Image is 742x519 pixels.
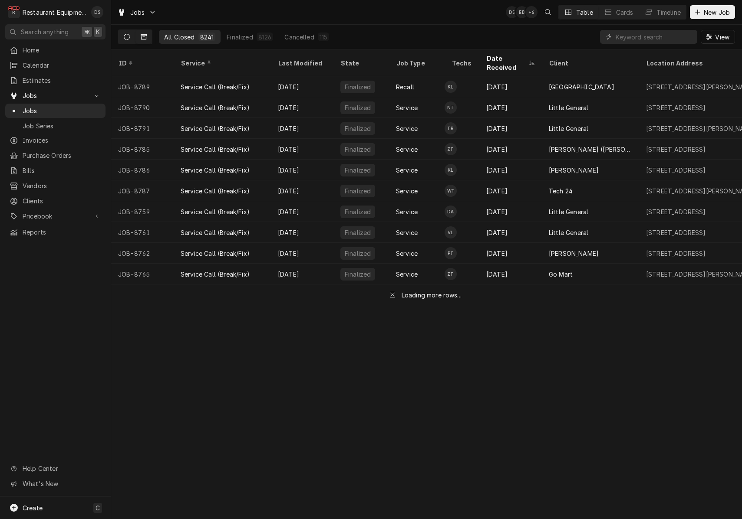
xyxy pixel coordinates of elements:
div: Service [396,228,418,237]
div: [GEOGRAPHIC_DATA] [549,82,614,91]
a: Job Series [5,119,106,133]
div: Finalized [344,166,372,175]
div: [DATE] [271,160,333,180]
div: [STREET_ADDRESS] [646,228,706,237]
span: Jobs [130,8,145,17]
div: Finalized [344,228,372,237]
div: Service [396,124,418,133]
div: JOB-8791 [111,118,174,139]
div: Date Received [486,54,526,72]
a: Reports [5,225,106,239]
a: Go to What's New [5,477,106,491]
div: Finalized [344,207,372,216]
div: KL [445,164,457,176]
div: [DATE] [479,139,542,160]
a: Estimates [5,73,106,88]
a: Go to Pricebook [5,209,106,223]
div: State [340,59,382,68]
div: KL [445,81,457,93]
button: Open search [541,5,555,19]
div: [PERSON_NAME] [549,166,599,175]
a: Purchase Orders [5,148,106,163]
div: Service Call (Break/Fix) [181,166,250,175]
div: [DATE] [479,97,542,118]
div: [DATE] [479,118,542,139]
span: Bills [23,166,101,175]
div: Van Lucas's Avatar [445,226,457,238]
span: Clients [23,196,101,206]
div: 8126 [258,33,272,42]
div: Finalized [344,124,372,133]
div: VL [445,226,457,238]
div: Derek Stewart's Avatar [91,6,103,18]
a: Calendar [5,58,106,72]
div: [DATE] [271,222,333,243]
div: Zack Tussey's Avatar [445,268,457,280]
div: [DATE] [271,180,333,201]
div: Service [181,59,262,68]
div: Recall [396,82,414,91]
div: Service Call (Break/Fix) [181,124,250,133]
div: Finalized [344,270,372,279]
div: Service [396,249,418,258]
div: R [8,6,20,18]
div: DA [445,206,457,218]
div: Finalized [344,186,372,196]
div: 8241 [200,33,214,42]
div: Techs [452,59,472,68]
a: Bills [5,163,106,178]
div: Finalized [227,33,253,42]
div: JOB-8765 [111,264,174,284]
div: [DATE] [479,76,542,97]
div: Little General [549,228,588,237]
span: Invoices [23,136,101,145]
span: Reports [23,228,101,237]
span: Pricebook [23,212,88,221]
span: Estimates [23,76,101,85]
span: View [713,33,731,42]
div: Service [396,145,418,154]
div: Finalized [344,82,372,91]
div: Service [396,166,418,175]
div: Go Mart [549,270,573,279]
div: [DATE] [271,118,333,139]
div: Wesley Fisher's Avatar [445,185,457,197]
div: PT [445,247,457,259]
div: All Closed [164,33,195,42]
a: Invoices [5,133,106,147]
div: Service Call (Break/Fix) [181,82,250,91]
div: DS [91,6,103,18]
div: Service Call (Break/Fix) [181,186,250,196]
div: Last Modified [278,59,325,68]
div: Emily Bird's Avatar [516,6,528,18]
div: Client [549,59,630,68]
div: JOB-8790 [111,97,174,118]
div: JOB-8785 [111,139,174,160]
div: Service [396,270,418,279]
input: Keyword search [616,30,693,44]
div: JOB-8789 [111,76,174,97]
div: [DATE] [271,139,333,160]
a: Go to Help Center [5,461,106,476]
a: Clients [5,194,106,208]
div: Finalized [344,249,372,258]
div: + 6 [525,6,538,18]
div: 115 [320,33,327,42]
div: Cards [616,8,633,17]
div: Finalized [344,103,372,112]
div: [DATE] [271,243,333,264]
div: EB [516,6,528,18]
span: Vendors [23,181,101,190]
div: [DATE] [479,180,542,201]
div: Dakota Arthur's Avatar [445,206,457,218]
div: Table [576,8,593,17]
span: C [96,503,100,512]
div: Little General [549,124,588,133]
div: JOB-8761 [111,222,174,243]
div: Zack Tussey's Avatar [445,143,457,155]
div: [DATE] [479,201,542,222]
span: K [96,27,100,36]
span: Purchase Orders [23,151,101,160]
div: Cancelled [284,33,314,42]
div: Service Call (Break/Fix) [181,249,250,258]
